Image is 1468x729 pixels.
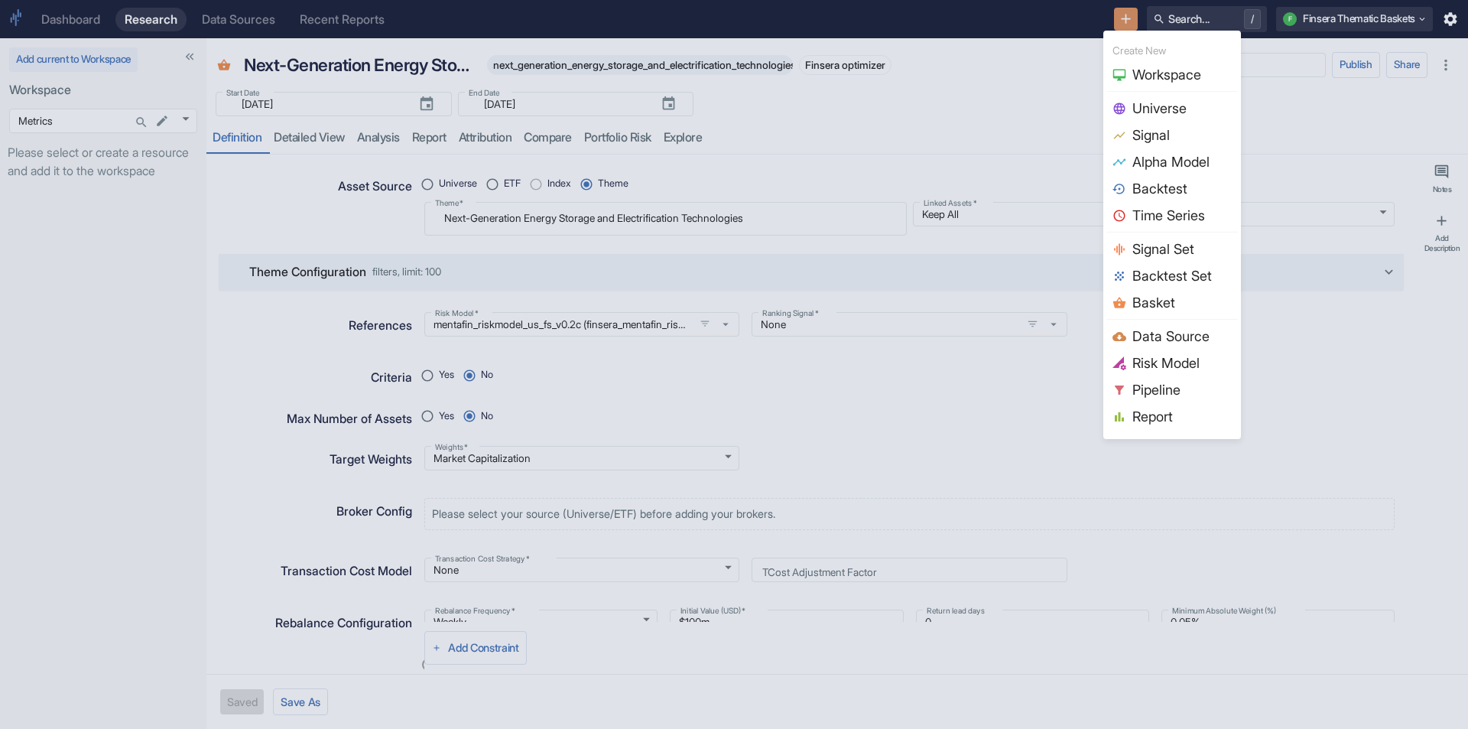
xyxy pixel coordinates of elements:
[1132,353,1232,373] span: Risk Model
[1132,151,1232,172] span: Alpha Model
[1132,205,1232,226] span: Time Series
[1132,125,1232,145] span: Signal
[1132,98,1232,119] span: Universe
[1132,239,1232,259] span: Signal Set
[1132,326,1232,347] span: Data Source
[1132,379,1232,400] span: Pipeline
[1132,64,1232,85] span: Workspace
[1132,292,1232,313] span: Basket
[1132,406,1232,427] span: Report
[1132,265,1232,286] span: Backtest Set
[1132,178,1232,199] span: Backtest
